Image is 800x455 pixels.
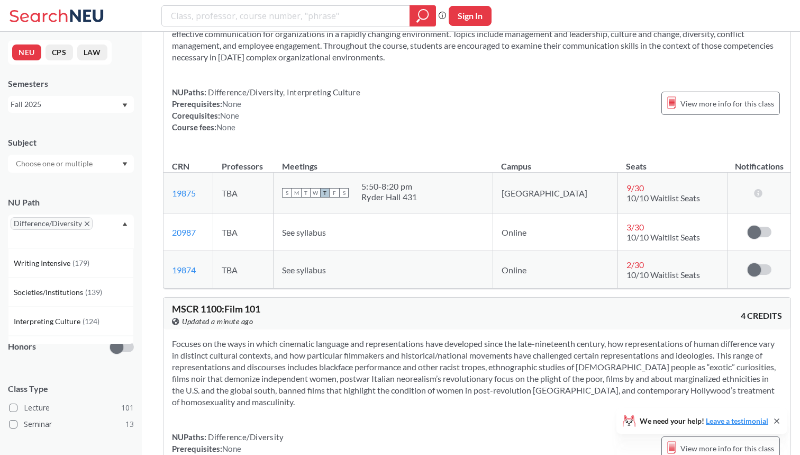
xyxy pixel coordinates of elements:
span: See syllabus [282,265,326,275]
span: 9 / 30 [626,183,644,193]
a: 19874 [172,265,196,275]
a: 20987 [172,227,196,237]
input: Class, professor, course number, "phrase" [170,7,402,25]
span: 4 CREDITS [741,310,782,322]
svg: Dropdown arrow [122,103,128,108]
span: Societies/Institutions [14,287,85,298]
th: Seats [617,150,728,173]
th: Campus [493,150,617,173]
span: 101 [121,402,134,414]
span: Updated a minute ago [182,316,253,327]
span: ( 124 ) [83,317,99,326]
svg: Dropdown arrow [122,222,128,226]
svg: magnifying glass [416,8,429,23]
span: View more info for this class [680,442,774,455]
svg: Dropdown arrow [122,162,128,166]
span: We need your help! [640,417,768,425]
th: Professors [213,150,274,173]
p: Honors [8,341,36,353]
td: Online [493,251,617,289]
td: TBA [213,213,274,251]
button: LAW [77,44,107,60]
button: Sign In [449,6,492,26]
span: None [222,99,241,109]
span: 10/10 Waitlist Seats [626,270,700,280]
div: Subject [8,137,134,148]
span: View more info for this class [680,97,774,110]
span: Difference/Diversity, Interpreting Culture [206,87,360,97]
span: Class Type [8,383,134,395]
span: F [330,188,339,198]
div: Fall 2025 [11,99,121,110]
div: CRN [172,160,189,172]
label: Lecture [9,401,134,415]
span: 2 / 30 [626,260,644,270]
span: 3 / 30 [626,222,644,232]
svg: X to remove pill [85,221,89,226]
span: Interpreting Culture [14,316,83,327]
div: Difference/DiversityX to remove pillDropdown arrowWriting Intensive(179)Societies/Institutions(13... [8,215,134,248]
span: None [222,444,241,453]
span: See syllabus [282,227,326,237]
td: TBA [213,251,274,289]
div: NUPaths: Prerequisites: Corequisites: Course fees: [172,86,360,133]
td: TBA [213,173,274,213]
div: Dropdown arrow [8,155,134,173]
td: Online [493,213,617,251]
th: Notifications [728,150,791,173]
div: 5:50 - 8:20 pm [361,181,417,192]
div: Semesters [8,78,134,90]
div: magnifying glass [410,5,436,26]
span: M [292,188,301,198]
th: Meetings [274,150,493,173]
a: Leave a testimonial [706,416,768,425]
span: None [216,122,235,132]
span: ( 139 ) [85,288,102,297]
span: Writing Intensive [14,257,72,269]
span: S [339,188,349,198]
div: Fall 2025Dropdown arrow [8,96,134,113]
div: NU Path [8,197,134,208]
button: NEU [12,44,41,60]
span: 13 [125,418,134,430]
span: Difference/DiversityX to remove pill [11,217,93,230]
section: Focuses on the ways in which cinematic language and representations have developed since the late... [172,338,782,408]
span: T [301,188,311,198]
button: CPS [46,44,73,60]
span: S [282,188,292,198]
section: Introduces psychological, sociological, and communication theories as they apply to organizationa... [172,16,782,63]
span: None [220,111,239,120]
div: Ryder Hall 431 [361,192,417,202]
td: [GEOGRAPHIC_DATA] [493,173,617,213]
a: 19875 [172,188,196,198]
span: 10/10 Waitlist Seats [626,193,700,203]
span: MSCR 1100 : Film 101 [172,303,260,315]
label: Seminar [9,417,134,431]
span: W [311,188,320,198]
span: Difference/Diversity [206,432,284,442]
span: 10/10 Waitlist Seats [626,232,700,242]
span: ( 179 ) [72,258,89,267]
span: T [320,188,330,198]
input: Choose one or multiple [11,157,99,170]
